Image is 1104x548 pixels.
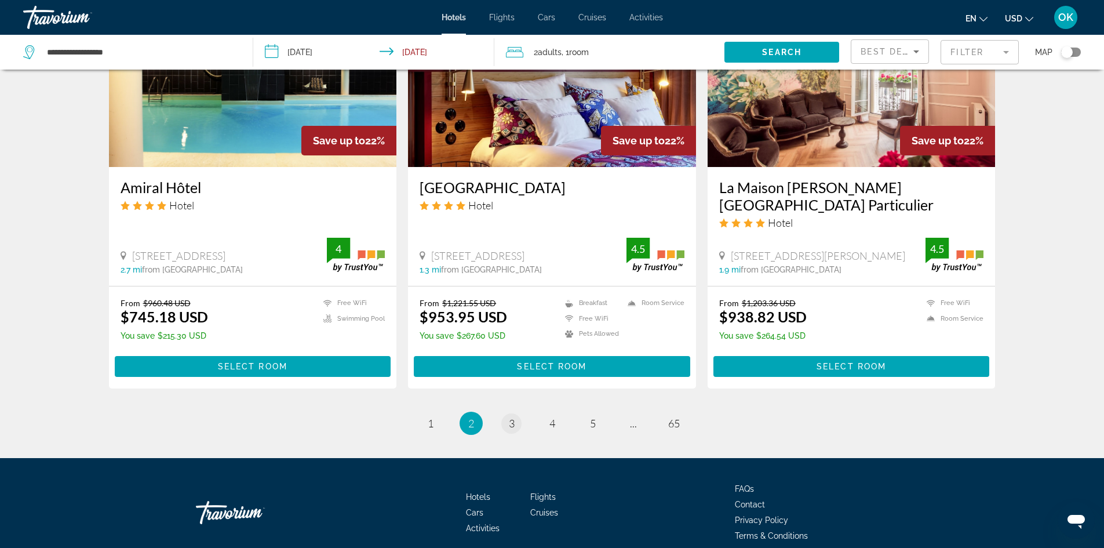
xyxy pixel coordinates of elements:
[468,199,493,212] span: Hotel
[613,135,665,147] span: Save up to
[420,298,439,308] span: From
[965,14,977,23] span: en
[965,10,988,27] button: Change language
[900,126,995,155] div: 22%
[509,417,515,430] span: 3
[549,417,555,430] span: 4
[441,265,542,274] span: from [GEOGRAPHIC_DATA]
[630,417,637,430] span: ...
[121,265,142,274] span: 2.7 mi
[762,48,801,57] span: Search
[1058,12,1073,23] span: OK
[719,298,739,308] span: From
[115,356,391,377] button: Select Room
[629,13,663,22] a: Activities
[420,265,441,274] span: 1.3 mi
[719,331,807,340] p: $264.54 USD
[713,359,990,372] a: Select Room
[559,314,622,324] li: Free WiFi
[926,242,949,256] div: 4.5
[719,179,984,213] a: La Maison [PERSON_NAME][GEOGRAPHIC_DATA] Particulier
[327,242,350,256] div: 4
[912,135,964,147] span: Save up to
[253,35,495,70] button: Check-in date: Oct 5, 2025 Check-out date: Oct 9, 2025
[578,13,606,22] a: Cruises
[121,331,155,340] span: You save
[196,495,312,530] a: Travorium
[1005,14,1022,23] span: USD
[121,179,385,196] a: Amiral Hôtel
[420,199,684,212] div: 4 star Hotel
[530,508,558,517] a: Cruises
[489,13,515,22] span: Flights
[534,44,562,60] span: 2
[941,39,1019,65] button: Filter
[1035,44,1052,60] span: Map
[121,199,385,212] div: 4 star Hotel
[530,492,556,502] a: Flights
[590,417,596,430] span: 5
[713,356,990,377] button: Select Room
[121,331,208,340] p: $215.30 USD
[420,331,454,340] span: You save
[622,298,684,308] li: Room Service
[926,238,983,272] img: trustyou-badge.svg
[724,42,839,63] button: Search
[414,356,690,377] button: Select Room
[1052,47,1081,57] button: Toggle map
[466,524,500,533] a: Activities
[719,265,741,274] span: 1.9 mi
[741,265,841,274] span: from [GEOGRAPHIC_DATA]
[735,516,788,525] a: Privacy Policy
[768,216,793,229] span: Hotel
[735,500,765,509] a: Contact
[468,417,474,430] span: 2
[466,492,490,502] span: Hotels
[569,48,589,57] span: Room
[428,417,433,430] span: 1
[601,126,696,155] div: 22%
[626,238,684,272] img: trustyou-badge.svg
[142,265,243,274] span: from [GEOGRAPHIC_DATA]
[420,331,507,340] p: $267.60 USD
[559,298,622,308] li: Breakfast
[735,484,754,493] a: FAQs
[1051,5,1081,30] button: User Menu
[921,298,983,308] li: Free WiFi
[538,13,555,22] a: Cars
[121,298,140,308] span: From
[731,249,905,262] span: [STREET_ADDRESS][PERSON_NAME]
[442,13,466,22] span: Hotels
[327,238,385,272] img: trustyou-badge.svg
[442,298,496,308] del: $1,221.55 USD
[318,314,385,324] li: Swimming Pool
[431,249,524,262] span: [STREET_ADDRESS]
[420,179,684,196] a: [GEOGRAPHIC_DATA]
[719,308,807,325] ins: $938.82 USD
[218,362,287,371] span: Select Room
[538,48,562,57] span: Adults
[861,45,919,59] mat-select: Sort by
[562,44,589,60] span: , 1
[132,249,225,262] span: [STREET_ADDRESS]
[143,298,191,308] del: $960.48 USD
[742,298,796,308] del: $1,203.36 USD
[115,359,391,372] a: Select Room
[1058,502,1095,539] iframe: Button to launch messaging window
[109,412,996,435] nav: Pagination
[466,508,483,517] span: Cars
[668,417,680,430] span: 65
[313,135,365,147] span: Save up to
[735,531,808,540] a: Terms & Conditions
[169,199,194,212] span: Hotel
[494,35,724,70] button: Travelers: 2 adults, 0 children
